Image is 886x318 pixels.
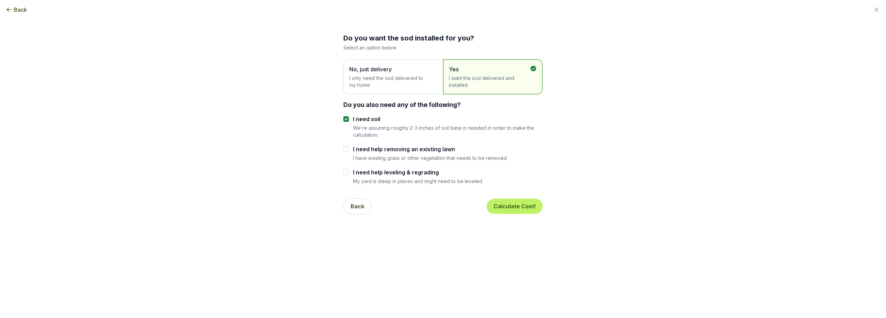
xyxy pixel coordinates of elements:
div: Do you also need any of the following? [343,100,543,109]
h2: Do you want the sod installed for you? [343,33,543,43]
p: Select an option below [343,44,543,51]
p: I have existing grass or other vegetation that needs to be removed [353,155,507,161]
label: I need soil [353,115,543,123]
p: My yard is steep in places and might need to be leveled [353,178,482,184]
label: I need help leveling & regrading [353,168,482,176]
span: I only need the sod delivered to my home [349,75,430,89]
span: I want the sod delivered and installed [449,75,530,89]
p: We're assuming roughly 2-3 inches of soil base is needed in order to make the calculation. [353,125,543,138]
button: Back [343,198,372,214]
label: I need help removing an existing lawn [353,145,507,153]
span: Yes [449,65,530,73]
button: Calculate Cost! [487,199,543,214]
span: No, just delivery [349,65,430,73]
button: Back [6,6,27,14]
span: Back [14,6,27,14]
